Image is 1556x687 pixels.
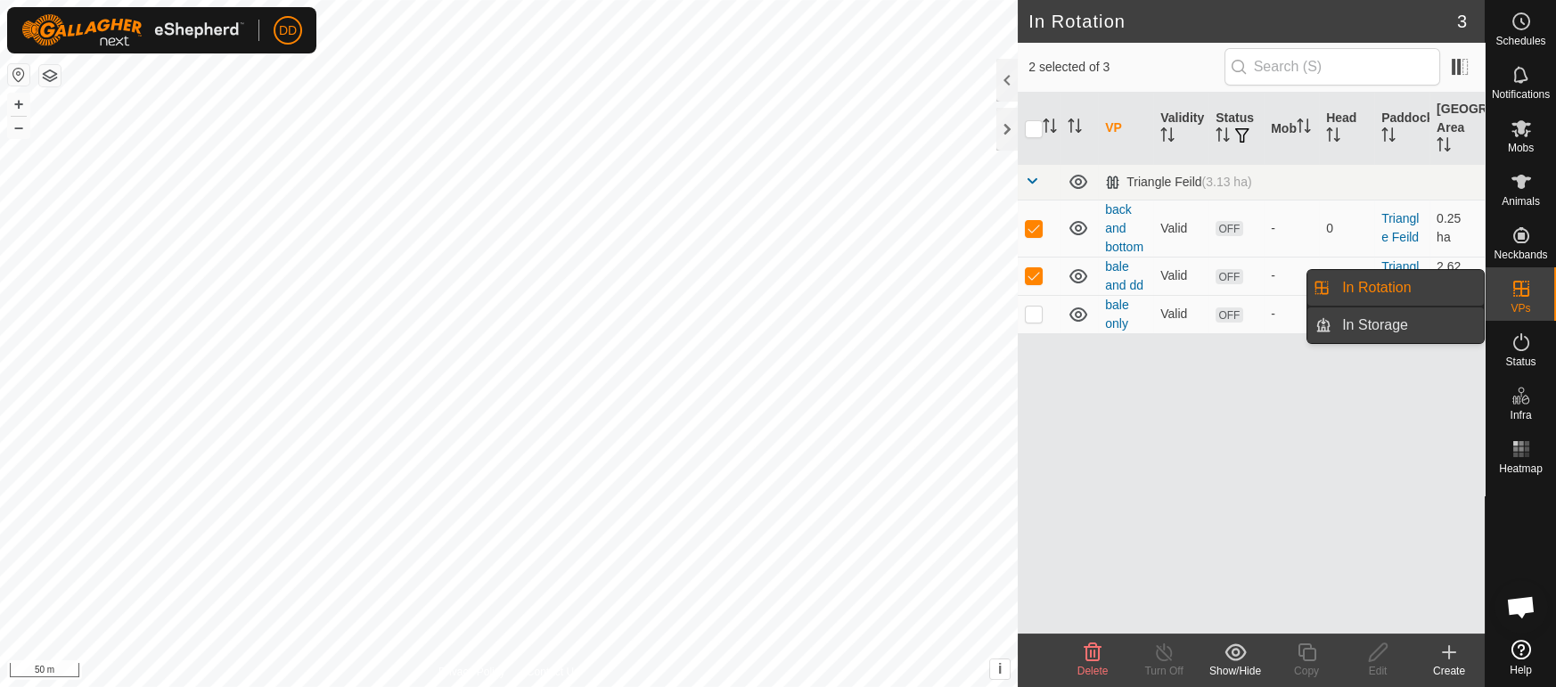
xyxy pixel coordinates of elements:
span: Heatmap [1499,463,1543,474]
button: Reset Map [8,64,29,86]
button: + [8,94,29,115]
button: i [990,659,1010,679]
a: In Rotation [1331,270,1484,306]
p-sorticon: Activate to sort [1381,130,1396,144]
span: i [998,661,1002,676]
span: Mobs [1508,143,1534,153]
td: Valid [1153,200,1208,257]
p-sorticon: Activate to sort [1068,121,1082,135]
a: Privacy Policy [438,664,505,680]
a: bale only [1105,298,1128,331]
a: Triangle Feild [1381,211,1419,244]
input: Search (S) [1224,48,1440,86]
a: Open chat [1495,580,1548,634]
td: 2.62 ha [1429,257,1485,295]
a: Contact Us [527,664,579,680]
span: Infra [1510,410,1531,421]
div: - [1271,266,1312,285]
th: Paddock [1374,93,1429,165]
p-sorticon: Activate to sort [1043,121,1057,135]
span: Schedules [1495,36,1545,46]
span: Status [1505,356,1536,367]
img: Gallagher Logo [21,14,244,46]
span: In Storage [1342,315,1408,336]
div: Triangle Feild [1105,175,1251,190]
div: Show/Hide [1200,663,1271,679]
td: 0.25 ha [1429,200,1485,257]
a: Triangle Feild [1381,259,1419,292]
th: Head [1319,93,1374,165]
span: Neckbands [1494,249,1547,260]
span: Help [1510,665,1532,675]
p-sorticon: Activate to sort [1160,130,1175,144]
span: (3.13 ha) [1202,175,1252,189]
a: bale and dd [1105,259,1143,292]
th: Mob [1264,93,1319,165]
span: OFF [1216,269,1242,284]
div: Create [1413,663,1485,679]
button: – [8,117,29,138]
div: - [1271,219,1312,238]
a: Help [1486,633,1556,683]
button: Map Layers [39,65,61,86]
a: back and bottom [1105,202,1143,254]
th: Status [1208,93,1264,165]
span: Animals [1502,196,1540,207]
td: 0 [1319,257,1374,295]
div: Edit [1342,663,1413,679]
span: 2 selected of 3 [1028,58,1224,77]
div: Turn Off [1128,663,1200,679]
span: Notifications [1492,89,1550,100]
td: Valid [1153,257,1208,295]
p-sorticon: Activate to sort [1326,130,1340,144]
span: OFF [1216,221,1242,236]
span: OFF [1216,307,1242,323]
span: Delete [1077,665,1109,677]
li: In Rotation [1307,270,1484,306]
span: In Rotation [1342,277,1411,299]
h2: In Rotation [1028,11,1457,32]
span: VPs [1511,303,1530,314]
div: - [1271,305,1312,323]
p-sorticon: Activate to sort [1437,140,1451,154]
p-sorticon: Activate to sort [1216,130,1230,144]
li: In Storage [1307,307,1484,343]
td: Valid [1153,295,1208,333]
span: 3 [1457,8,1467,35]
th: VP [1098,93,1153,165]
div: Copy [1271,663,1342,679]
th: [GEOGRAPHIC_DATA] Area [1429,93,1485,165]
span: DD [279,21,297,40]
a: In Storage [1331,307,1484,343]
td: 0 [1319,200,1374,257]
th: Validity [1153,93,1208,165]
p-sorticon: Activate to sort [1297,121,1311,135]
